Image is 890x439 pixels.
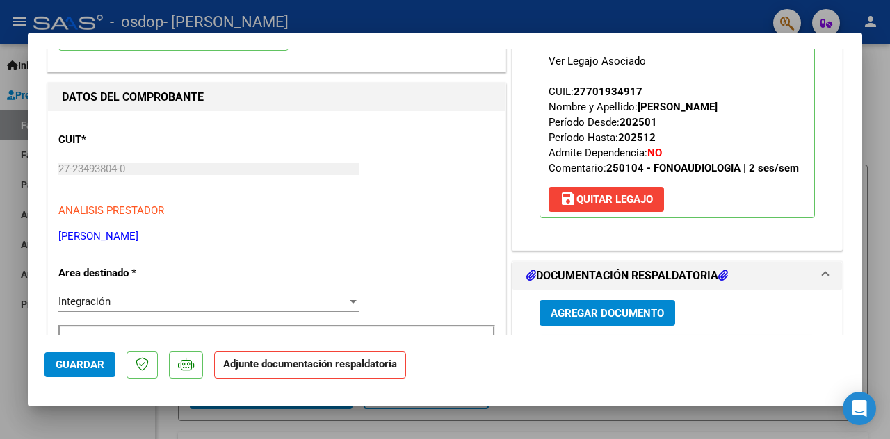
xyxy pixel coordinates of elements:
h1: DOCUMENTACIÓN RESPALDATORIA [526,267,728,284]
strong: DATOS DEL COMPROBANTE [62,90,204,103]
p: Legajo preaprobado para Período de Prestación: [540,18,815,218]
div: Open Intercom Messenger [843,392,876,425]
mat-expansion-panel-header: DOCUMENTACIÓN RESPALDATORIA [512,262,842,290]
strong: 250104 - FONOAUDIOLOGIA | 2 ses/sem [606,162,799,174]
div: 27701934917 [574,84,642,99]
strong: 202512 [618,131,656,144]
span: Integración [58,295,111,308]
strong: [PERSON_NAME] [638,101,718,113]
mat-icon: save [560,190,576,207]
span: Comentario: [549,162,799,174]
span: Guardar [56,358,104,371]
p: [PERSON_NAME] [58,229,495,245]
button: Agregar Documento [540,300,675,326]
span: ANALISIS PRESTADOR [58,204,164,217]
strong: NO [647,147,662,159]
button: Quitar Legajo [549,187,664,212]
div: Ver Legajo Asociado [549,53,646,69]
strong: Adjunte documentación respaldatoria [223,358,397,370]
p: Area destinado * [58,265,189,281]
span: CUIL: Nombre y Apellido: Período Desde: Período Hasta: Admite Dependencia: [549,85,799,174]
button: Guardar [44,352,115,377]
strong: 202501 [620,116,657,129]
strong: 202509 [601,40,639,52]
p: CUIT [58,132,189,148]
span: Agregar Documento [551,307,664,320]
span: Quitar Legajo [560,193,653,206]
